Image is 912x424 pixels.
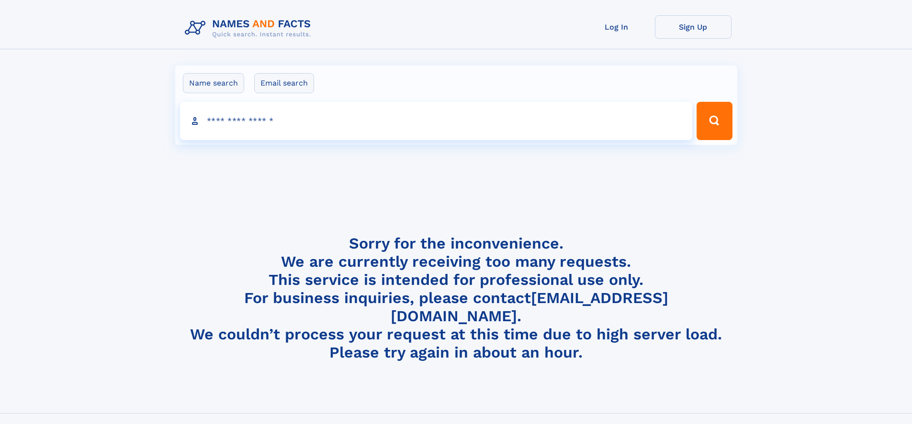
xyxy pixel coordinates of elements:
[655,15,732,39] a: Sign Up
[254,73,314,93] label: Email search
[578,15,655,39] a: Log In
[697,102,732,140] button: Search Button
[391,289,668,325] a: [EMAIL_ADDRESS][DOMAIN_NAME]
[180,102,693,140] input: search input
[181,234,732,362] h4: Sorry for the inconvenience. We are currently receiving too many requests. This service is intend...
[183,73,244,93] label: Name search
[181,15,319,41] img: Logo Names and Facts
